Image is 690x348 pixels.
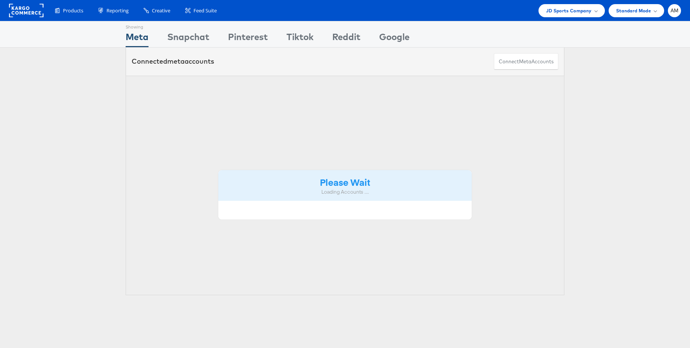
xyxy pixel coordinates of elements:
[546,7,592,15] span: JD Sports Company
[126,21,148,30] div: Showing
[167,57,184,66] span: meta
[152,7,170,14] span: Creative
[379,30,409,47] div: Google
[126,30,148,47] div: Meta
[63,7,83,14] span: Products
[167,30,209,47] div: Snapchat
[106,7,129,14] span: Reporting
[332,30,360,47] div: Reddit
[320,176,370,188] strong: Please Wait
[228,30,268,47] div: Pinterest
[519,58,531,65] span: meta
[670,8,679,13] span: AM
[132,57,214,66] div: Connected accounts
[224,188,466,196] div: Loading Accounts ....
[286,30,313,47] div: Tiktok
[193,7,217,14] span: Feed Suite
[616,7,651,15] span: Standard Mode
[494,53,558,70] button: ConnectmetaAccounts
